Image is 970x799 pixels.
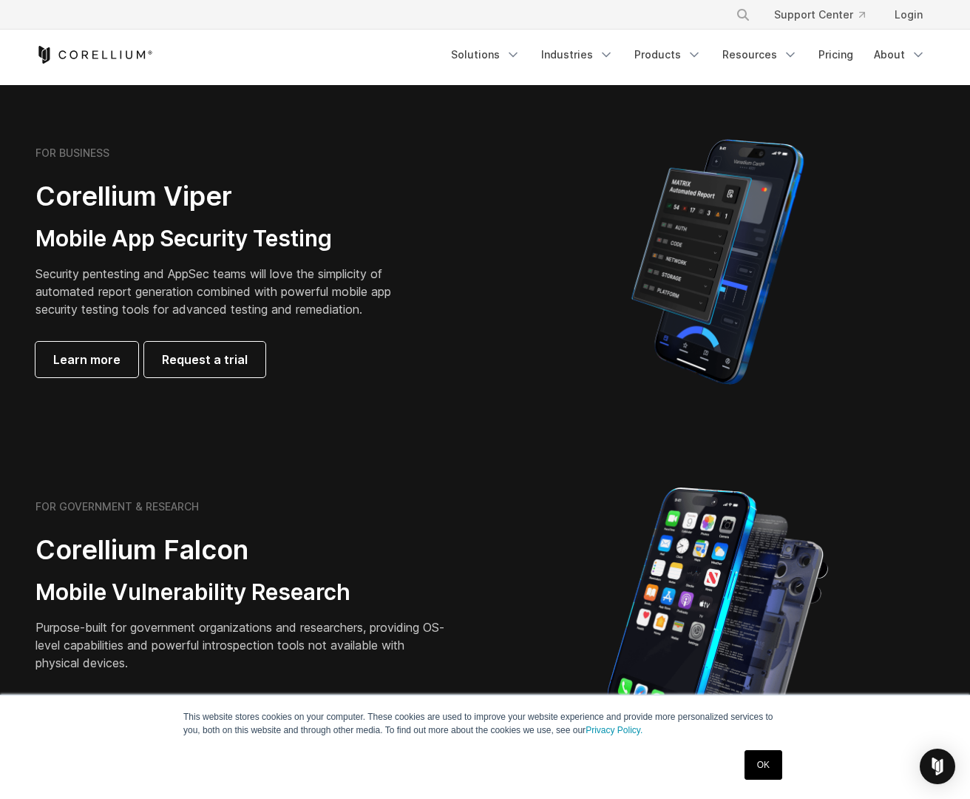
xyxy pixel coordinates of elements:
h6: FOR GOVERNMENT & RESEARCH [35,500,199,513]
button: Search [730,1,756,28]
img: iPhone model separated into the mechanics used to build the physical device. [606,486,829,745]
h6: FOR BUSINESS [35,146,109,160]
span: Request a trial [162,351,248,368]
h2: Corellium Falcon [35,533,450,567]
a: Pricing [810,41,862,68]
a: About [865,41,935,68]
a: Privacy Policy. [586,725,642,735]
a: OK [745,750,782,780]
a: Support Center [762,1,877,28]
p: Purpose-built for government organizations and researchers, providing OS-level capabilities and p... [35,618,450,672]
h2: Corellium Viper [35,180,414,213]
a: Corellium Home [35,46,153,64]
a: Login [883,1,935,28]
h3: Mobile Vulnerability Research [35,579,450,607]
a: Learn more [35,342,138,377]
div: Open Intercom Messenger [920,749,955,784]
a: Industries [532,41,623,68]
p: Security pentesting and AppSec teams will love the simplicity of automated report generation comb... [35,265,414,318]
img: Corellium MATRIX automated report on iPhone showing app vulnerability test results across securit... [606,132,829,391]
a: Resources [713,41,807,68]
span: Learn more [53,351,121,368]
p: This website stores cookies on your computer. These cookies are used to improve your website expe... [183,710,787,737]
a: Request a trial [144,342,265,377]
a: Solutions [442,41,529,68]
h3: Mobile App Security Testing [35,225,414,253]
div: Navigation Menu [718,1,935,28]
div: Navigation Menu [442,41,935,68]
a: Products [625,41,710,68]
